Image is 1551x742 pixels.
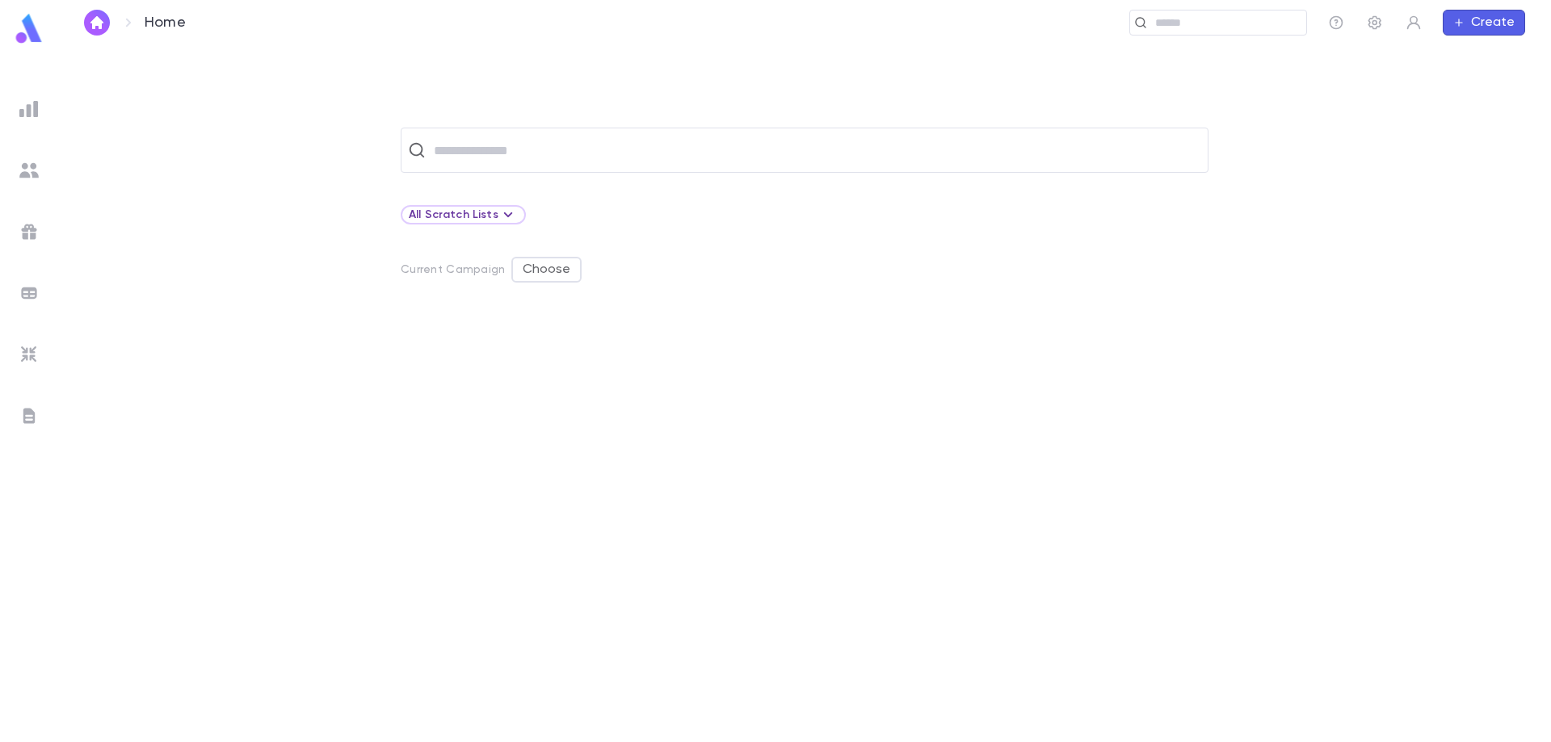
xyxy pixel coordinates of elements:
button: Create [1443,10,1525,36]
img: reports_grey.c525e4749d1bce6a11f5fe2a8de1b229.svg [19,99,39,119]
img: imports_grey.530a8a0e642e233f2baf0ef88e8c9fcb.svg [19,345,39,364]
img: batches_grey.339ca447c9d9533ef1741baa751efc33.svg [19,283,39,303]
img: home_white.a664292cf8c1dea59945f0da9f25487c.svg [87,16,107,29]
button: Choose [511,257,582,283]
div: All Scratch Lists [401,205,526,224]
p: Current Campaign [401,263,505,276]
img: campaigns_grey.99e729a5f7ee94e3726e6486bddda8f1.svg [19,222,39,241]
img: logo [13,13,45,44]
p: Home [145,14,186,31]
img: students_grey.60c7aba0da46da39d6d829b817ac14fc.svg [19,161,39,180]
div: All Scratch Lists [409,205,518,224]
img: letters_grey.7941b92b52307dd3b8a917253454ce1c.svg [19,406,39,425]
